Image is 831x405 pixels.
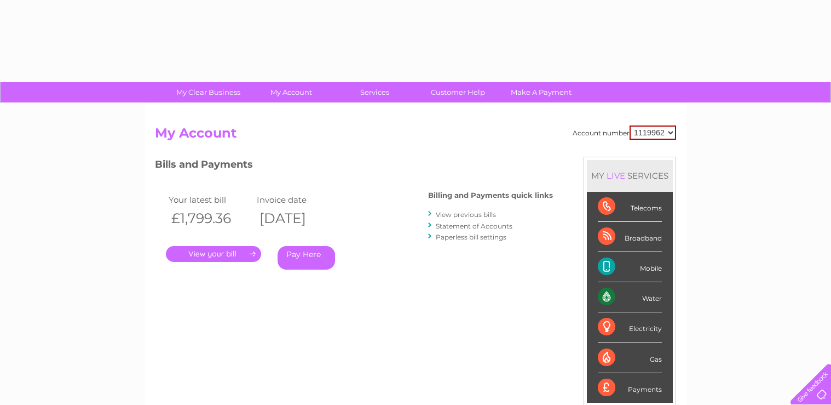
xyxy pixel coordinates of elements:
[155,126,676,146] h2: My Account
[573,126,676,140] div: Account number
[598,343,662,373] div: Gas
[163,82,253,102] a: My Clear Business
[166,207,254,230] th: £1,799.36
[598,252,662,282] div: Mobile
[166,192,254,207] td: Your latest bill
[246,82,337,102] a: My Account
[436,233,506,241] a: Paperless bill settings
[278,246,335,270] a: Pay Here
[428,191,553,199] h4: Billing and Payments quick links
[436,210,496,219] a: View previous bills
[254,192,342,207] td: Invoice date
[604,170,627,181] div: LIVE
[598,282,662,312] div: Water
[436,222,512,230] a: Statement of Accounts
[413,82,503,102] a: Customer Help
[330,82,420,102] a: Services
[496,82,586,102] a: Make A Payment
[598,312,662,343] div: Electricity
[598,373,662,403] div: Payments
[254,207,342,230] th: [DATE]
[598,222,662,252] div: Broadband
[155,157,553,176] h3: Bills and Payments
[587,160,673,191] div: MY SERVICES
[166,246,261,262] a: .
[598,192,662,222] div: Telecoms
